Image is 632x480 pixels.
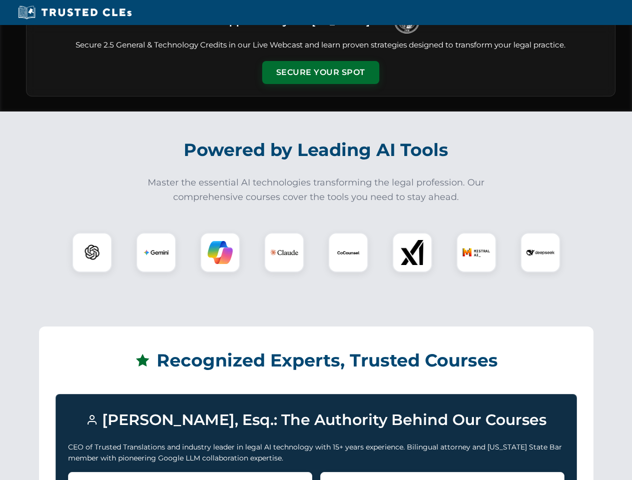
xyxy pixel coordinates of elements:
[200,232,240,272] div: Copilot
[144,240,169,265] img: Gemini Logo
[264,232,304,272] div: Claude
[400,240,425,265] img: xAI Logo
[392,232,432,272] div: xAI
[270,238,298,266] img: Claude Logo
[141,175,491,204] p: Master the essential AI technologies transforming the legal profession. Our comprehensive courses...
[262,61,379,84] button: Secure Your Spot
[39,39,603,51] p: Secure 2.5 General & Technology Credits in our Live Webcast and learn proven strategies designed ...
[56,343,577,378] h2: Recognized Experts, Trusted Courses
[336,240,361,265] img: CoCounsel Logo
[15,5,135,20] img: Trusted CLEs
[328,232,368,272] div: CoCounsel
[78,238,107,267] img: ChatGPT Logo
[68,441,564,464] p: CEO of Trusted Translations and industry leader in legal AI technology with 15+ years experience....
[526,238,554,266] img: DeepSeek Logo
[72,232,112,272] div: ChatGPT
[520,232,560,272] div: DeepSeek
[136,232,176,272] div: Gemini
[39,132,593,167] h2: Powered by Leading AI Tools
[68,406,564,433] h3: [PERSON_NAME], Esq.: The Authority Behind Our Courses
[208,240,233,265] img: Copilot Logo
[456,232,496,272] div: Mistral AI
[462,238,490,266] img: Mistral AI Logo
